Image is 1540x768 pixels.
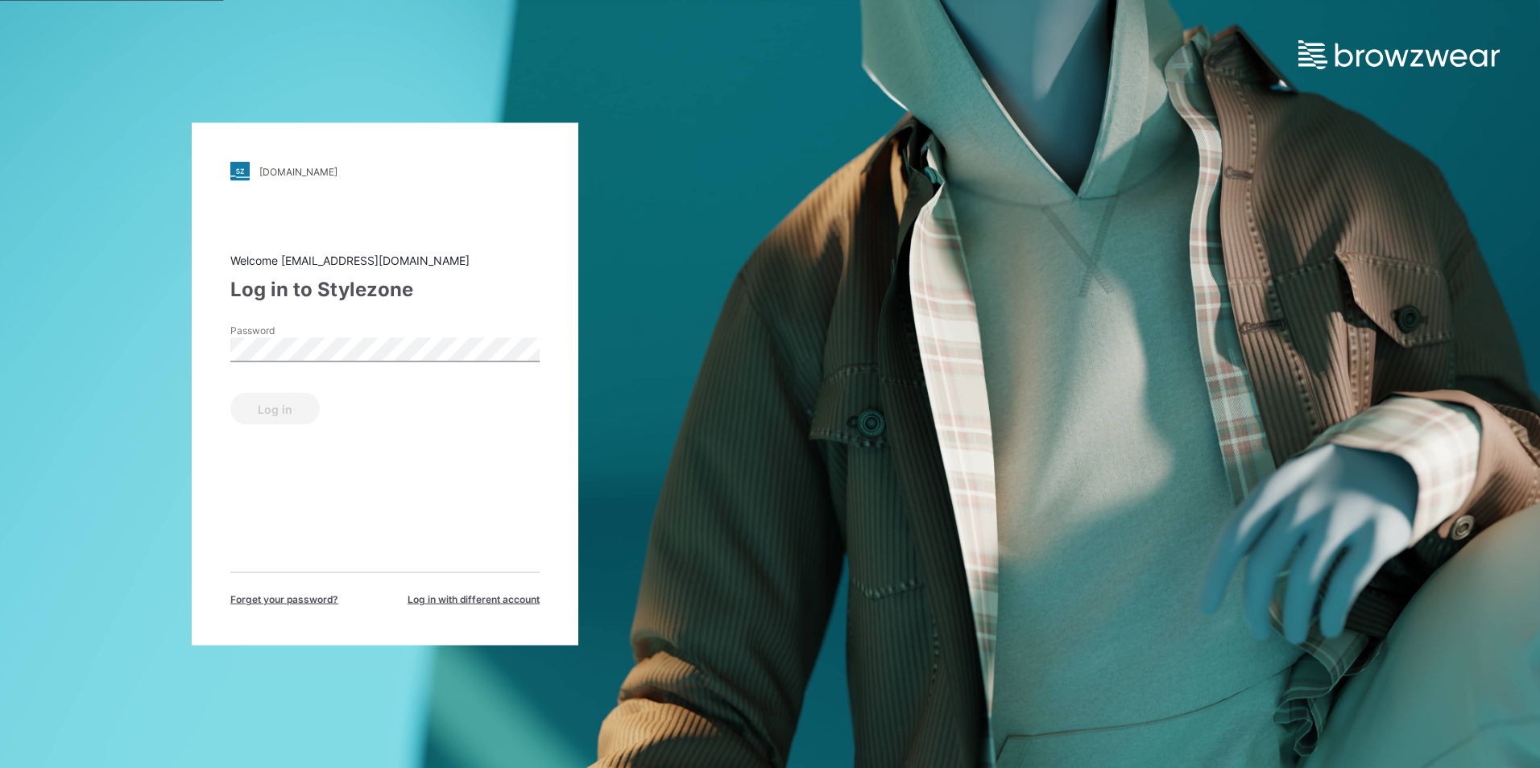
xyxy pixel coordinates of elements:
[259,165,337,177] div: [DOMAIN_NAME]
[230,593,338,607] span: Forget your password?
[230,324,343,338] label: Password
[230,162,250,181] img: stylezone-logo.562084cfcfab977791bfbf7441f1a819.svg
[230,275,540,304] div: Log in to Stylezone
[230,252,540,269] div: Welcome [EMAIL_ADDRESS][DOMAIN_NAME]
[230,162,540,181] a: [DOMAIN_NAME]
[1298,40,1500,69] img: browzwear-logo.e42bd6dac1945053ebaf764b6aa21510.svg
[408,593,540,607] span: Log in with different account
